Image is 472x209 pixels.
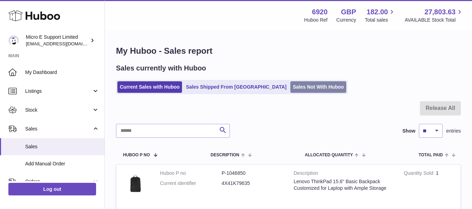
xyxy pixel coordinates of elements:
dd: 4X41K79635 [222,180,283,187]
td: 1 [399,165,460,205]
label: Show [402,128,415,134]
dt: Huboo P no [160,170,222,177]
span: Sales [25,143,99,150]
span: 182.00 [366,7,388,17]
span: Listings [25,88,92,95]
span: Total paid [419,153,443,157]
span: Stock [25,107,92,113]
span: Huboo P no [123,153,150,157]
span: ALLOCATED Quantity [305,153,353,157]
a: Log out [8,183,96,195]
strong: GBP [341,7,356,17]
strong: 6920 [312,7,328,17]
img: $_57.JPG [122,170,150,198]
div: Huboo Ref [304,17,328,23]
span: Total sales [365,17,396,23]
dd: P-1046850 [222,170,283,177]
a: 182.00 Total sales [365,7,396,23]
dt: Current identifier [160,180,222,187]
div: Micro E Support Limited [26,34,89,47]
strong: Description [294,170,393,178]
span: 27,803.63 [424,7,456,17]
span: Add Manual Order [25,161,99,167]
span: [EMAIL_ADDRESS][DOMAIN_NAME] [26,41,103,46]
a: Sales Not With Huboo [290,81,346,93]
span: My Dashboard [25,69,99,76]
span: Sales [25,126,92,132]
div: Lenovo ThinkPad 15.6" Basic Backpack Customized for Laptop with Ample Storage [294,178,393,192]
strong: Quantity Sold [404,170,436,178]
h2: Sales currently with Huboo [116,64,206,73]
span: entries [446,128,461,134]
a: Sales Shipped From [GEOGRAPHIC_DATA] [183,81,289,93]
a: Current Sales with Huboo [117,81,182,93]
h1: My Huboo - Sales report [116,45,461,57]
span: Description [211,153,239,157]
img: contact@micropcsupport.com [8,35,19,46]
span: Orders [25,178,92,185]
span: AVAILABLE Stock Total [405,17,464,23]
div: Currency [336,17,356,23]
a: 27,803.63 AVAILABLE Stock Total [405,7,464,23]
